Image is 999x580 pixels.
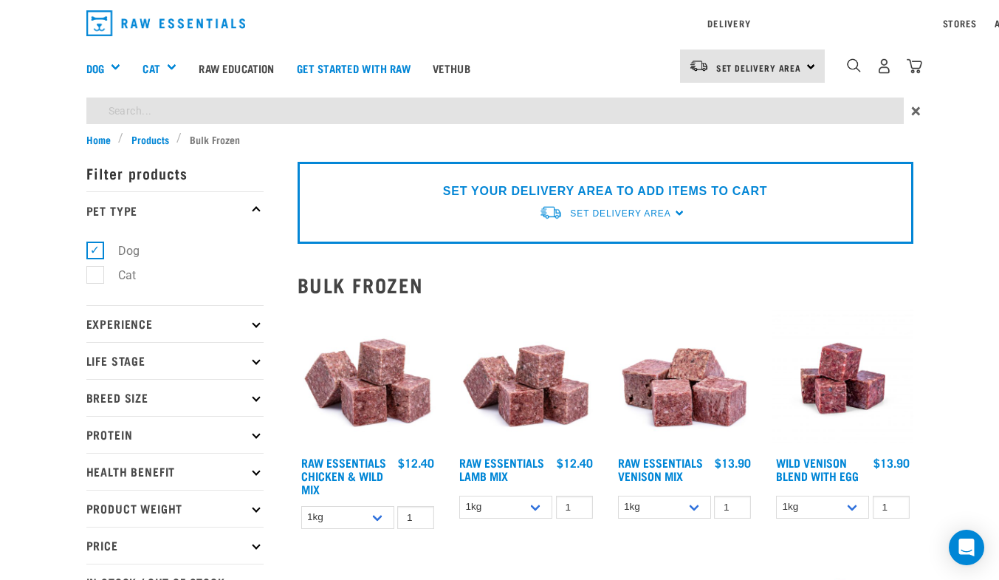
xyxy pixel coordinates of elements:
[876,58,892,74] img: user.png
[298,273,913,296] h2: Bulk Frozen
[949,530,984,565] div: Open Intercom Messenger
[95,242,145,260] label: Dog
[123,132,176,147] a: Products
[398,456,434,469] div: $12.40
[943,21,978,26] a: Stores
[86,98,904,124] input: Search...
[286,38,422,98] a: Get started with Raw
[143,60,159,77] a: Cat
[776,459,859,479] a: Wild Venison Blend with Egg
[95,266,142,284] label: Cat
[86,342,264,379] p: Life Stage
[86,132,119,147] a: Home
[86,191,264,228] p: Pet Type
[86,527,264,564] p: Price
[86,379,264,416] p: Breed Size
[86,132,913,147] nav: breadcrumbs
[86,490,264,527] p: Product Weight
[873,496,910,519] input: 1
[397,506,434,529] input: 1
[86,154,264,191] p: Filter products
[556,496,593,519] input: 1
[614,308,755,449] img: 1113 RE Venison Mix 01
[873,456,910,469] div: $13.90
[618,459,703,479] a: Raw Essentials Venison Mix
[570,208,670,219] span: Set Delivery Area
[86,10,246,36] img: Raw Essentials Logo
[847,58,861,72] img: home-icon-1@2x.png
[557,456,593,469] div: $12.40
[188,38,285,98] a: Raw Education
[715,456,751,469] div: $13.90
[86,416,264,453] p: Protein
[86,132,111,147] span: Home
[772,308,913,449] img: Venison Egg 1616
[298,308,439,449] img: Pile Of Cubed Chicken Wild Meat Mix
[301,459,386,492] a: Raw Essentials Chicken & Wild Mix
[443,182,767,200] p: SET YOUR DELIVERY AREA TO ADD ITEMS TO CART
[131,132,169,147] span: Products
[86,453,264,490] p: Health Benefit
[456,308,597,449] img: ?1041 RE Lamb Mix 01
[716,65,802,70] span: Set Delivery Area
[714,496,751,519] input: 1
[86,305,264,342] p: Experience
[911,98,921,124] span: ×
[707,21,750,26] a: Delivery
[86,60,104,77] a: Dog
[907,58,922,74] img: home-icon@2x.png
[689,59,709,72] img: van-moving.png
[422,38,481,98] a: Vethub
[459,459,544,479] a: Raw Essentials Lamb Mix
[75,4,925,42] nav: dropdown navigation
[539,205,563,220] img: van-moving.png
